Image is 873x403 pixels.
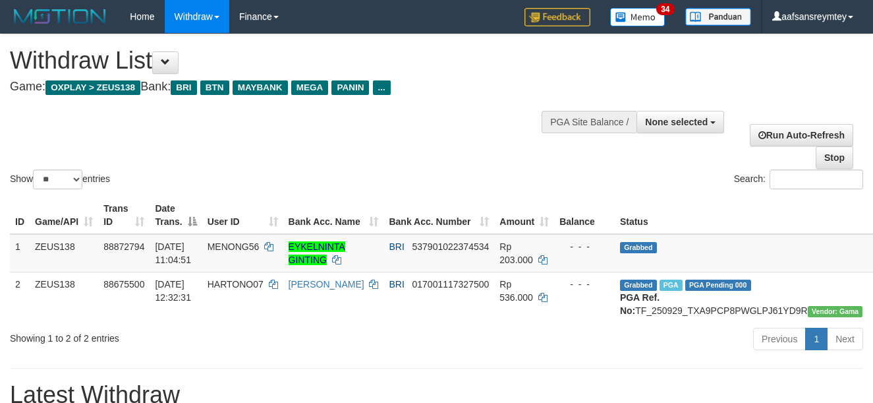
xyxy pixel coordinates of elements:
th: Amount: activate to sort column ascending [494,197,554,234]
span: PANIN [331,80,369,95]
div: PGA Site Balance / [542,111,636,133]
span: BRI [389,279,404,290]
div: - - - [559,240,609,253]
span: PGA Pending [685,280,751,291]
td: ZEUS138 [30,234,98,272]
img: MOTION_logo.png [10,7,110,26]
span: Rp 536.000 [499,279,533,303]
span: HARTONO07 [208,279,264,290]
span: Vendor URL: https://trx31.1velocity.biz [808,306,863,317]
a: Next [827,328,863,350]
span: Rp 203.000 [499,241,533,265]
span: ... [373,80,391,95]
th: ID [10,197,30,234]
td: ZEUS138 [30,272,98,323]
img: Feedback.jpg [524,8,590,26]
th: User ID: activate to sort column ascending [202,197,283,234]
img: Button%20Memo.svg [610,8,665,26]
span: [DATE] 11:04:51 [155,241,191,265]
span: OXPLAY > ZEUS138 [45,80,140,95]
th: Bank Acc. Name: activate to sort column ascending [283,197,384,234]
span: [DATE] 12:32:31 [155,279,191,303]
td: 2 [10,272,30,323]
span: BRI [171,80,196,95]
span: Copy 017001117327500 to clipboard [412,279,489,290]
span: 88872794 [103,241,144,252]
span: MAYBANK [233,80,288,95]
th: Bank Acc. Number: activate to sort column ascending [383,197,494,234]
a: [PERSON_NAME] [289,279,364,290]
span: None selected [645,117,708,127]
h4: Game: Bank: [10,80,569,94]
a: 1 [805,328,828,350]
div: Showing 1 to 2 of 2 entries [10,326,354,345]
a: EYKELNINTA GINTING [289,241,345,265]
div: - - - [559,278,609,291]
span: MENONG56 [208,241,260,252]
span: Copy 537901022374534 to clipboard [412,241,489,252]
td: 1 [10,234,30,272]
b: PGA Ref. No: [620,292,660,316]
span: BTN [200,80,229,95]
span: Marked by aaftrukkakada [660,280,683,291]
img: panduan.png [685,8,751,26]
span: BRI [389,241,404,252]
a: Run Auto-Refresh [750,124,853,146]
span: Grabbed [620,280,657,291]
label: Show entries [10,170,110,189]
span: 88675500 [103,279,144,290]
select: Showentries [33,170,82,189]
button: None selected [636,111,724,133]
a: Previous [753,328,806,350]
span: 34 [656,3,674,15]
input: Search: [770,170,863,189]
th: Date Trans.: activate to sort column descending [150,197,202,234]
span: MEGA [291,80,329,95]
a: Stop [816,146,853,169]
h1: Withdraw List [10,47,569,74]
th: Status [615,197,868,234]
td: TF_250929_TXA9PCP8PWGLPJ61YD9R [615,272,868,323]
span: Grabbed [620,242,657,253]
th: Trans ID: activate to sort column ascending [98,197,150,234]
th: Balance [554,197,615,234]
th: Game/API: activate to sort column ascending [30,197,98,234]
label: Search: [734,170,863,189]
